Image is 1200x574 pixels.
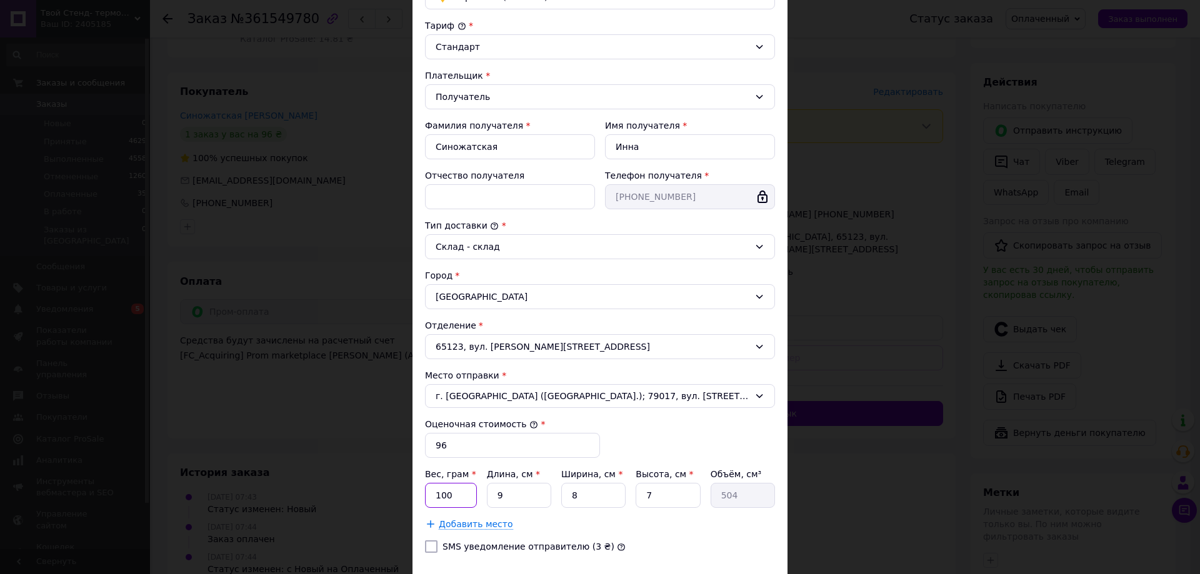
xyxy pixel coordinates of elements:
span: Добавить место [439,519,513,530]
div: Тип доставки [425,219,775,232]
label: Имя получателя [605,121,680,131]
label: Телефон получателя [605,171,702,181]
div: Плательщик [425,69,775,82]
label: Высота, см [636,469,693,479]
div: Получатель [436,90,749,104]
label: SMS уведомление отправителю (3 ₴) [442,542,614,552]
input: +380 [605,184,775,209]
label: Длина, см [487,469,540,479]
div: Город [425,269,775,282]
div: Стандарт [436,40,749,54]
label: Ширина, см [561,469,622,479]
label: Отчество получателя [425,171,524,181]
div: [GEOGRAPHIC_DATA] [425,284,775,309]
div: Отделение [425,319,775,332]
div: Объём, см³ [711,468,775,480]
div: 65123, вул. [PERSON_NAME][STREET_ADDRESS] [425,334,775,359]
div: Склад - склад [436,240,749,254]
span: г. [GEOGRAPHIC_DATA] ([GEOGRAPHIC_DATA].); 79017, вул. [STREET_ADDRESS] [436,390,749,402]
label: Вес, грам [425,469,476,479]
div: Тариф [425,19,775,32]
label: Оценочная стоимость [425,419,538,429]
label: Фамилия получателя [425,121,523,131]
div: Место отправки [425,369,775,382]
